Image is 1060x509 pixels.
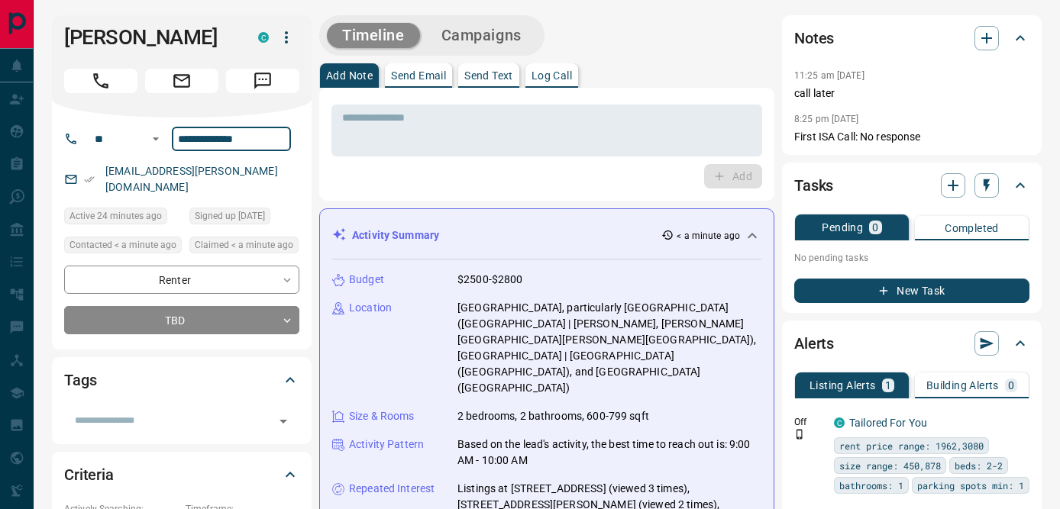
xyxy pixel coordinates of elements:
[794,167,1029,204] div: Tasks
[794,246,1029,269] p: No pending tasks
[352,227,439,243] p: Activity Summary
[195,237,293,253] span: Claimed < a minute ago
[839,458,941,473] span: size range: 450,878
[839,438,984,453] span: rent price range: 1962,3080
[195,208,265,224] span: Signed up [DATE]
[794,114,859,124] p: 8:25 pm [DATE]
[1008,380,1014,391] p: 0
[810,380,876,391] p: Listing Alerts
[464,70,513,81] p: Send Text
[147,130,165,148] button: Open
[834,417,845,428] div: condos.ca
[332,221,761,250] div: Activity Summary< a minute ago
[532,70,572,81] p: Log Call
[955,458,1003,473] span: beds: 2-2
[794,415,825,429] p: Off
[326,70,373,81] p: Add Note
[794,331,834,356] h2: Alerts
[872,222,878,233] p: 0
[349,437,424,453] p: Activity Pattern
[926,380,999,391] p: Building Alerts
[794,85,1029,101] p: call later
[64,368,96,392] h2: Tags
[84,174,95,185] svg: Email Verified
[457,300,761,396] p: [GEOGRAPHIC_DATA], particularly [GEOGRAPHIC_DATA] ([GEOGRAPHIC_DATA] | [PERSON_NAME], [PERSON_NAM...
[145,69,218,93] span: Email
[64,456,299,493] div: Criteria
[794,429,805,440] svg: Push Notification Only
[349,408,415,424] p: Size & Rooms
[945,223,999,234] p: Completed
[64,266,299,294] div: Renter
[64,69,137,93] span: Call
[794,173,833,198] h2: Tasks
[885,380,891,391] p: 1
[64,237,182,258] div: Tue Oct 14 2025
[258,32,269,43] div: condos.ca
[349,300,392,316] p: Location
[69,237,176,253] span: Contacted < a minute ago
[391,70,446,81] p: Send Email
[426,23,537,48] button: Campaigns
[794,325,1029,362] div: Alerts
[105,165,278,193] a: [EMAIL_ADDRESS][PERSON_NAME][DOMAIN_NAME]
[457,437,761,469] p: Based on the lead's activity, the best time to reach out is: 9:00 AM - 10:00 AM
[64,25,235,50] h1: [PERSON_NAME]
[677,229,740,243] p: < a minute ago
[839,478,903,493] span: bathrooms: 1
[457,272,522,288] p: $2500-$2800
[917,478,1024,493] span: parking spots min: 1
[457,408,649,424] p: 2 bedrooms, 2 bathrooms, 600-799 sqft
[64,362,299,398] div: Tags
[189,208,299,229] div: Sun Jun 02 2024
[794,20,1029,56] div: Notes
[189,237,299,258] div: Tue Oct 14 2025
[794,279,1029,303] button: New Task
[849,417,927,429] a: Tailored For You
[64,208,182,229] div: Tue Oct 14 2025
[327,23,420,48] button: Timeline
[64,306,299,334] div: TBD
[226,69,299,93] span: Message
[794,129,1029,145] p: First ISA Call: No response
[64,462,114,487] h2: Criteria
[69,208,162,224] span: Active 24 minutes ago
[349,481,435,497] p: Repeated Interest
[822,222,863,233] p: Pending
[349,272,384,288] p: Budget
[794,26,834,50] h2: Notes
[273,411,294,432] button: Open
[794,70,864,81] p: 11:25 am [DATE]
